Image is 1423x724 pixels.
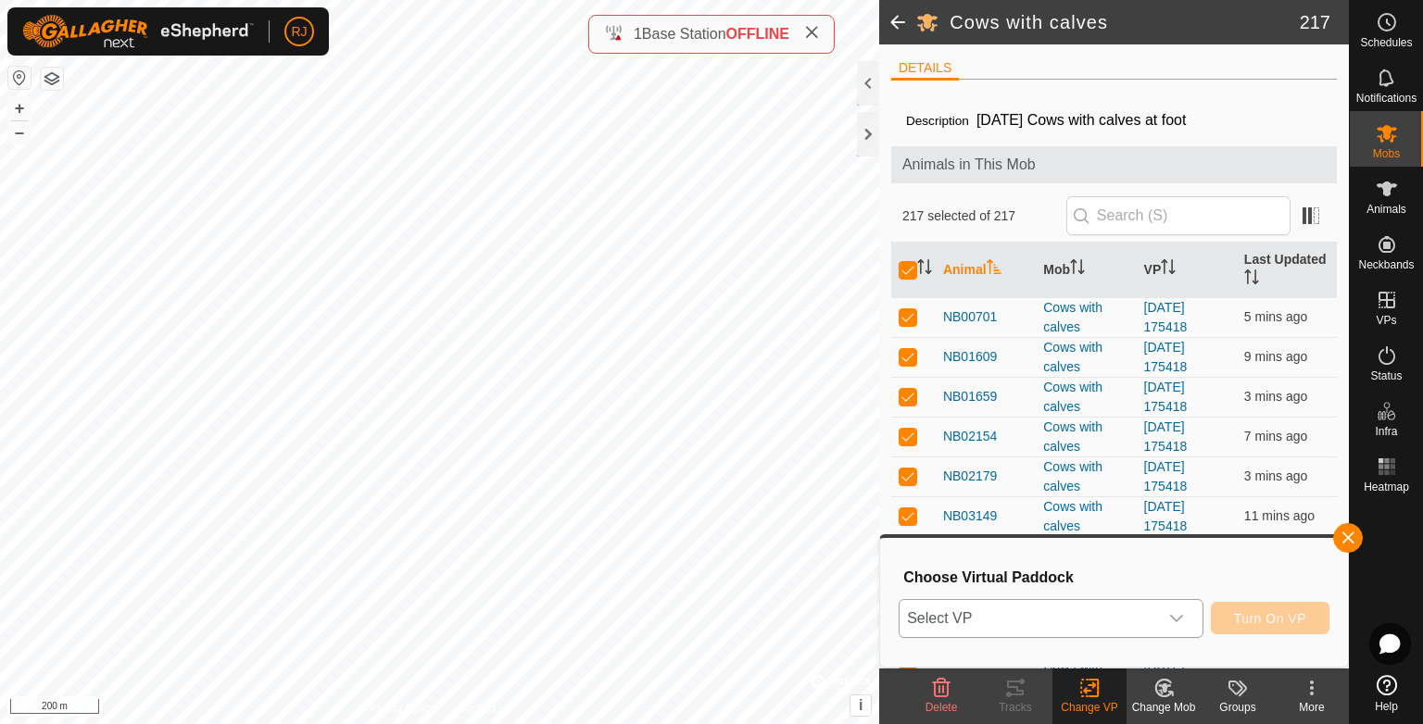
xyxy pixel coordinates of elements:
span: 22 Aug 2025, 8:04 am [1244,389,1307,404]
button: Reset Map [8,67,31,89]
p-sorticon: Activate to sort [1244,272,1259,287]
span: Neckbands [1358,259,1414,270]
span: Turn On VP [1234,611,1306,626]
a: [DATE] 175418 [1144,340,1188,374]
span: NB00701 [943,307,997,327]
span: Status [1370,370,1402,381]
span: Base Station [642,26,726,42]
span: NB01659 [943,387,997,406]
span: 1 [634,26,642,42]
div: Change VP [1052,699,1127,716]
img: Gallagher Logo [22,15,254,48]
th: Mob [1036,243,1136,298]
span: Help [1375,701,1398,712]
th: Last Updated [1237,243,1337,298]
h3: Choose Virtual Paddock [903,568,1329,586]
span: OFFLINE [726,26,789,42]
a: [DATE] 175418 [1144,499,1188,533]
button: i [850,695,871,716]
span: 22 Aug 2025, 8:03 am [1244,309,1307,324]
input: Search (S) [1066,196,1291,235]
a: [DATE] 175418 [1144,459,1188,493]
span: [DATE] Cows with calves at foot [969,105,1193,135]
span: 22 Aug 2025, 8:00 am [1244,429,1307,443]
p-sorticon: Activate to sort [1070,262,1085,277]
a: [DATE] 175418 [1144,380,1188,414]
div: Cows with calves [1043,497,1128,536]
div: Change Mob [1127,699,1201,716]
a: [DATE] 175418 [1144,300,1188,334]
a: Help [1350,668,1423,719]
div: Cows with calves [1043,457,1128,496]
span: Schedules [1360,37,1412,48]
a: [DATE] 175418 [1144,419,1188,454]
a: Contact Us [458,700,512,717]
span: NB02154 [943,427,997,446]
p-sorticon: Activate to sort [917,262,932,277]
h2: Cows with calves [950,11,1300,33]
span: Delete [926,701,958,714]
div: Cows with calves [1043,298,1128,337]
span: NB01609 [943,347,997,367]
button: Map Layers [41,68,63,90]
th: VP [1137,243,1237,298]
div: dropdown trigger [1158,600,1195,637]
li: DETAILS [891,58,959,81]
p-sorticon: Activate to sort [1161,262,1176,277]
span: Select VP [900,600,1158,637]
span: VPs [1376,315,1396,326]
div: More [1275,699,1349,716]
div: Tracks [978,699,1052,716]
button: + [8,97,31,119]
span: Mobs [1373,148,1400,159]
label: Description [906,114,969,128]
th: Animal [936,243,1036,298]
button: Turn On VP [1211,602,1329,634]
button: – [8,121,31,144]
span: Heatmap [1364,481,1409,493]
span: Animals in This Mob [902,154,1326,176]
div: Cows with calves [1043,418,1128,456]
span: RJ [291,22,307,42]
span: 22 Aug 2025, 7:58 am [1244,349,1307,364]
div: Cows with calves [1043,378,1128,417]
div: Groups [1201,699,1275,716]
span: 22 Aug 2025, 8:04 am [1244,668,1307,682]
span: i [859,697,863,713]
div: Cows with calves [1043,338,1128,377]
span: Infra [1375,426,1397,437]
span: 217 selected of 217 [902,206,1066,226]
span: Notifications [1356,93,1417,104]
span: NB02179 [943,467,997,486]
span: Animals [1366,204,1406,215]
p-sorticon: Activate to sort [987,262,1001,277]
span: 22 Aug 2025, 7:57 am [1244,508,1315,523]
span: 217 [1300,8,1330,36]
a: Privacy Policy [367,700,436,717]
span: 22 Aug 2025, 8:04 am [1244,468,1307,483]
span: NB03149 [943,506,997,526]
